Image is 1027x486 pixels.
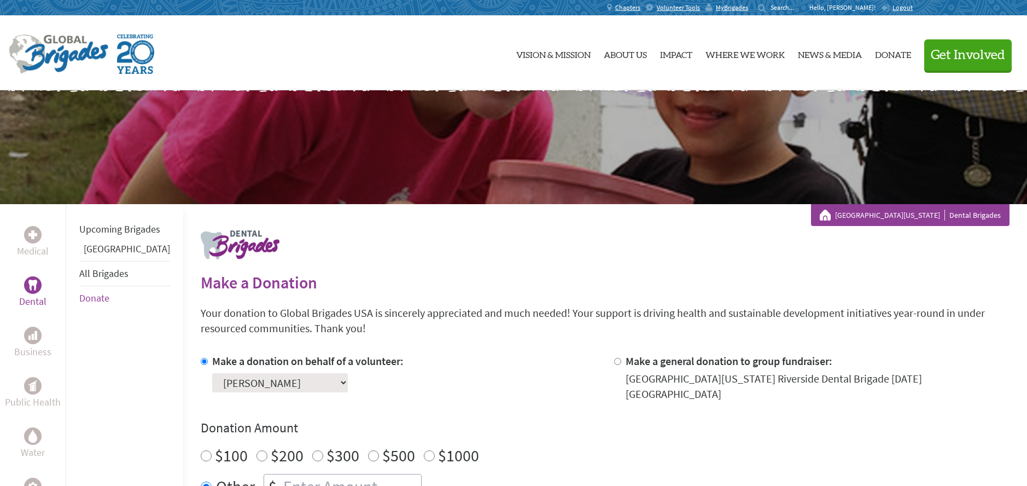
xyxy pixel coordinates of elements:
[809,3,881,12] p: Hello, [PERSON_NAME]!
[28,280,37,290] img: Dental
[201,419,1010,437] h4: Donation Amount
[17,244,49,259] p: Medical
[21,427,45,460] a: WaterWater
[79,267,129,280] a: All Brigades
[892,3,913,11] span: Logout
[924,39,1012,71] button: Get Involved
[626,354,832,368] label: Make a general donation to group fundraiser:
[5,395,61,410] p: Public Health
[516,25,591,82] a: Vision & Mission
[14,327,51,360] a: BusinessBusiness
[201,230,279,259] img: logo-dental.png
[14,344,51,360] p: Business
[438,445,479,466] label: $1000
[326,445,359,466] label: $300
[212,354,404,368] label: Make a donation on behalf of a volunteer:
[117,34,154,74] img: Global Brigades Celebrating 20 Years
[28,230,37,239] img: Medical
[79,223,160,235] a: Upcoming Brigades
[626,371,1010,402] div: [GEOGRAPHIC_DATA][US_STATE] Riverside Dental Brigade [DATE] [GEOGRAPHIC_DATA]
[28,430,37,442] img: Water
[835,210,945,221] a: [GEOGRAPHIC_DATA][US_STATE]
[28,331,37,340] img: Business
[19,276,46,309] a: DentalDental
[657,3,700,12] span: Volunteer Tools
[21,445,45,460] p: Water
[24,226,42,244] div: Medical
[24,427,42,445] div: Water
[24,377,42,395] div: Public Health
[79,286,170,310] li: Donate
[660,25,692,82] a: Impact
[705,25,785,82] a: Where We Work
[271,445,304,466] label: $200
[875,25,911,82] a: Donate
[9,34,108,74] img: Global Brigades Logo
[5,377,61,410] a: Public HealthPublic Health
[615,3,640,12] span: Chapters
[24,327,42,344] div: Business
[820,210,1001,221] div: Dental Brigades
[84,242,170,255] a: [GEOGRAPHIC_DATA]
[771,3,802,11] input: Search...
[881,3,913,12] a: Logout
[931,49,1005,62] span: Get Involved
[19,294,46,309] p: Dental
[28,380,37,391] img: Public Health
[79,261,170,286] li: All Brigades
[17,226,49,259] a: MedicalMedical
[215,445,248,466] label: $100
[382,445,415,466] label: $500
[79,292,109,304] a: Donate
[201,273,1010,292] h2: Make a Donation
[716,3,748,12] span: MyBrigades
[79,241,170,261] li: Guatemala
[798,25,862,82] a: News & Media
[24,276,42,294] div: Dental
[201,305,1010,336] p: Your donation to Global Brigades USA is sincerely appreciated and much needed! Your support is dr...
[79,217,170,241] li: Upcoming Brigades
[604,25,647,82] a: About Us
